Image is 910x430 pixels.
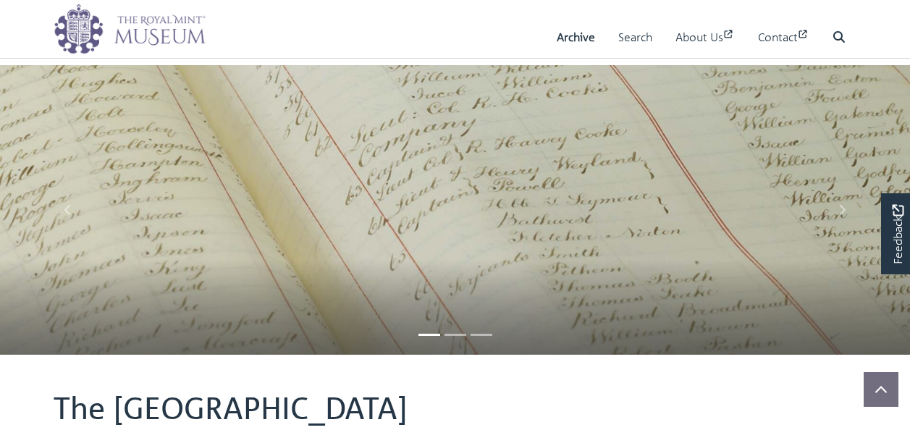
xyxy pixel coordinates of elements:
[618,17,652,58] a: Search
[675,17,735,58] a: About Us
[54,4,206,54] img: logo_wide.png
[557,17,595,58] a: Archive
[864,372,898,407] button: Scroll to top
[773,65,910,355] a: Move to next slideshow image
[758,17,809,58] a: Contact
